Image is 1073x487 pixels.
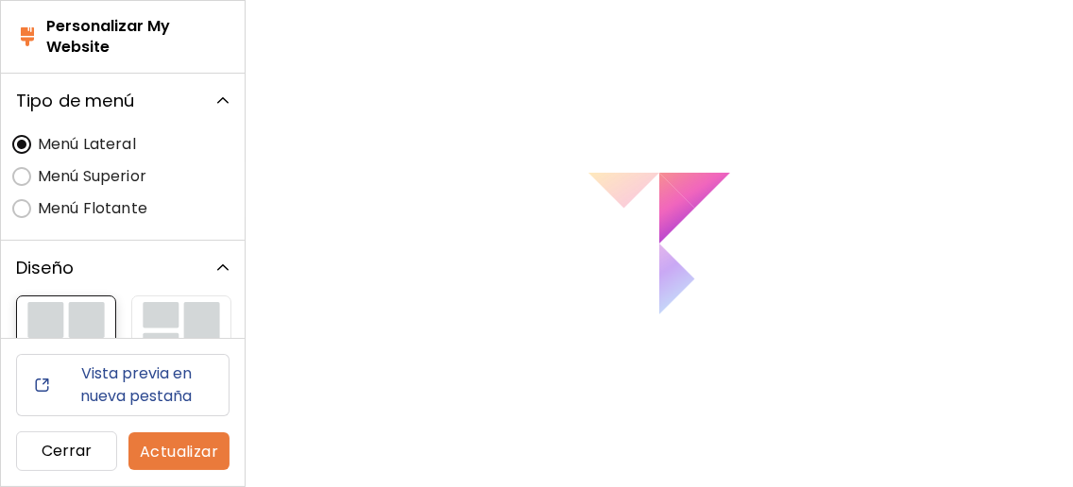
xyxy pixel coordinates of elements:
span: Actualizar [144,442,214,462]
div: FLOATING_NAVIGATION [16,193,230,225]
div: SIDE_NAVIGATION [16,128,230,160]
button: Actualizar [128,432,230,470]
p: Tipo de menú [16,89,134,113]
div: Diseño [1,241,245,295]
h5: Personalizar My Website [46,16,230,58]
div: Tipo de menú [1,74,245,128]
img: icon [32,376,52,395]
a: Vista previa en nueva pestaña [16,354,230,416]
div: Tipo de menú [1,128,245,240]
h6: Vista previa en nueva pestaña [60,362,213,408]
a: Cerrar [16,431,117,471]
div: TOP_NAVIGATION [16,160,230,193]
p: Diseño [16,256,74,280]
img: rightChevron [213,92,232,110]
span: Menú Lateral [38,133,136,156]
img: GRID [16,295,116,367]
img: rightChevron [213,259,232,277]
img: MASONRY [131,295,231,367]
h6: Cerrar [32,440,101,462]
span: Menú Flotante [38,197,147,220]
img: paintBrush [16,25,39,48]
span: Menú Superior [38,165,146,188]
